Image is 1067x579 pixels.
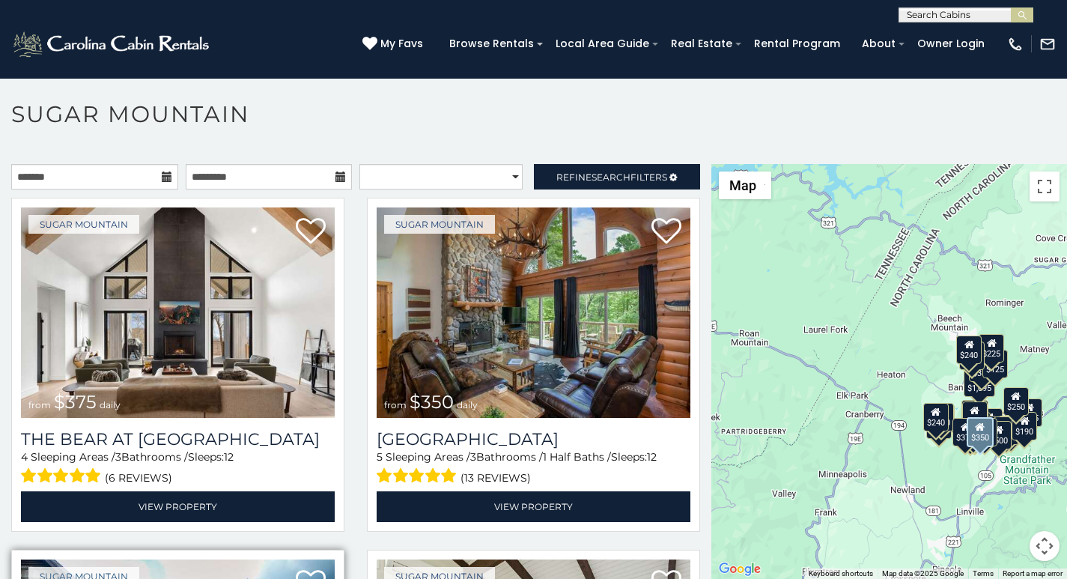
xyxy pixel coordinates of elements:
span: $350 [410,391,454,413]
div: $190 [1012,412,1037,440]
div: $375 [952,418,978,446]
button: Change map style [719,172,771,199]
a: Terms [973,569,994,578]
span: 3 [115,450,121,464]
a: Browse Rentals [442,32,541,55]
span: Map [729,178,756,193]
div: $265 [962,400,988,428]
img: The Bear At Sugar Mountain [21,207,335,418]
span: 4 [21,450,28,464]
div: $300 [961,401,987,430]
a: Open this area in Google Maps (opens a new window) [715,560,764,579]
img: Google [715,560,764,579]
div: $195 [993,416,1018,445]
img: White-1-2.png [11,29,213,59]
img: phone-regular-white.png [1007,36,1024,52]
button: Keyboard shortcuts [809,569,873,579]
div: $200 [976,408,1002,437]
div: Sleeping Areas / Bathrooms / Sleeps: [21,449,335,488]
a: The Bear At [GEOGRAPHIC_DATA] [21,429,335,449]
span: from [28,399,51,410]
a: Sugar Mountain [384,215,495,234]
a: Local Area Guide [548,32,657,55]
span: 1 Half Baths / [543,450,611,464]
div: $1,095 [963,369,994,397]
a: Add to favorites [296,216,326,248]
a: Sugar Mountain [28,215,139,234]
div: $240 [956,336,982,364]
button: Toggle fullscreen view [1030,172,1060,201]
div: $170 [958,342,984,370]
a: Real Estate [663,32,740,55]
span: Search [592,172,630,183]
div: $350 [972,418,997,446]
h3: Grouse Moor Lodge [377,429,690,449]
a: View Property [21,491,335,522]
button: Map camera controls [1030,531,1060,561]
img: Grouse Moor Lodge [377,207,690,418]
span: Refine Filters [556,172,667,183]
h3: The Bear At Sugar Mountain [21,429,335,449]
a: Owner Login [910,32,992,55]
a: About [854,32,903,55]
span: 3 [470,450,476,464]
span: (6 reviews) [105,468,172,488]
div: Sleeping Areas / Bathrooms / Sleeps: [377,449,690,488]
div: $155 [1016,398,1042,427]
img: mail-regular-white.png [1039,36,1056,52]
div: $350 [966,417,993,447]
a: Grouse Moor Lodge from $350 daily [377,207,690,418]
a: Add to favorites [651,216,681,248]
span: 12 [224,450,234,464]
span: daily [100,399,121,410]
div: $125 [982,350,1007,378]
a: Report a map error [1003,569,1063,578]
div: $250 [1003,387,1028,416]
div: $500 [985,421,1011,449]
span: daily [457,399,478,410]
div: $190 [961,400,986,428]
span: from [384,399,407,410]
span: 5 [377,450,383,464]
div: $225 [979,334,1004,363]
span: (13 reviews) [460,468,531,488]
a: Rental Program [747,32,848,55]
a: RefineSearchFilters [534,164,701,190]
span: 12 [647,450,657,464]
span: $375 [54,391,97,413]
a: [GEOGRAPHIC_DATA] [377,429,690,449]
span: My Favs [380,36,423,52]
a: My Favs [362,36,427,52]
a: The Bear At Sugar Mountain from $375 daily [21,207,335,418]
a: View Property [377,491,690,522]
span: Map data ©2025 Google [882,569,964,578]
div: $240 [922,403,948,431]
